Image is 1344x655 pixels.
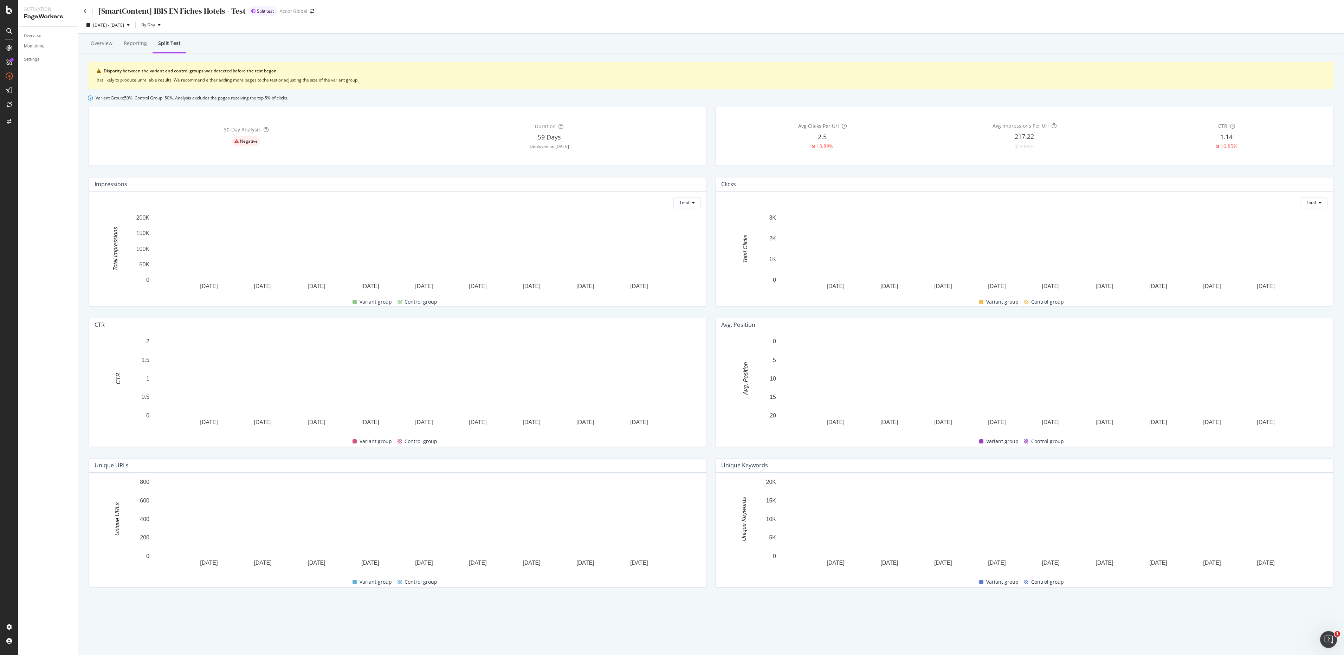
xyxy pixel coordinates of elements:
text: [DATE] [630,283,648,289]
text: 150K [136,230,150,236]
text: [DATE] [630,559,648,565]
span: Variant group [360,437,392,446]
span: Control group [405,578,437,586]
text: CTR [115,372,121,384]
div: Overview [24,32,41,40]
text: 0 [146,413,149,419]
svg: A chart. [721,338,1327,431]
span: Variant group [360,298,392,306]
text: [DATE] [1257,419,1274,425]
svg: A chart. [721,214,1327,292]
a: Click to go back [84,9,87,14]
text: [DATE] [254,283,271,289]
text: [DATE] [1149,419,1167,425]
span: Variant group [986,437,1019,446]
div: Clicks [721,181,736,188]
span: Split test [257,9,274,13]
span: Negative [240,139,258,143]
iframe: Intercom live chat [1320,631,1337,648]
text: [DATE] [415,283,433,289]
div: PageWorkers [24,13,72,21]
text: 15K [766,497,776,503]
text: [DATE] [469,283,486,289]
text: 20K [766,479,776,485]
text: 0 [773,553,776,559]
text: [DATE] [576,559,594,565]
text: 400 [140,516,149,522]
div: brand label [248,6,277,16]
text: [DATE] [523,559,540,565]
div: Duration [535,123,556,130]
button: [DATE] - [DATE] [84,19,133,31]
text: 100K [136,246,150,252]
svg: A chart. [95,338,700,431]
text: 0 [146,277,149,283]
text: [DATE] [254,559,271,565]
div: 217.22 [1015,132,1034,141]
text: 200K [136,215,150,221]
div: 10.85% [1221,143,1238,150]
text: Avg. Position [743,362,749,395]
text: [DATE] [934,559,952,565]
text: [DATE] [308,283,325,289]
img: Equal [1015,145,1018,148]
text: 20 [770,413,776,419]
text: 3K [769,215,776,221]
div: Deployed on [DATE] [530,143,569,149]
text: [DATE] [1096,419,1113,425]
text: [DATE] [254,419,271,425]
text: 800 [140,479,149,485]
text: [DATE] [827,283,844,289]
text: Unique URLs [114,502,120,536]
text: 10 [770,375,776,381]
text: [DATE] [200,559,218,565]
span: 1 [1335,631,1340,637]
text: 5K [769,534,776,540]
span: [DATE] - [DATE] [93,22,124,28]
text: 600 [140,497,149,503]
text: 5 [773,357,776,363]
text: 2K [769,235,776,241]
text: 1.5 [142,357,149,363]
svg: A chart. [95,214,700,292]
span: Variant group [360,578,392,586]
text: [DATE] [361,419,379,425]
svg: A chart. [721,478,1327,571]
text: Total Impressions [112,227,118,271]
text: [DATE] [1096,283,1113,289]
div: 2.5 [818,132,827,142]
text: [DATE] [1203,419,1221,425]
svg: A chart. [95,478,700,571]
text: [DATE] [1149,283,1167,289]
div: CTR [1218,123,1227,130]
text: 0 [773,338,776,344]
div: Monitoring [24,43,45,50]
span: Variant group [986,578,1019,586]
text: [DATE] [880,283,898,289]
text: [DATE] [308,559,325,565]
span: Variant Group: 50 %, Control Group: 50 %. Analysis excludes the pages receiving the top 5% of cli... [96,95,288,101]
button: By Day [138,19,163,31]
text: [DATE] [988,559,1006,565]
text: [DATE] [200,419,218,425]
text: [DATE] [880,559,898,565]
div: danger label [232,136,260,146]
text: [DATE] [469,559,486,565]
div: arrow-right-arrow-left [310,9,314,14]
a: Settings [24,56,73,63]
div: Avg Clicks Per Url [798,123,839,130]
text: 1 [146,375,149,381]
div: 13.89% [816,143,833,150]
text: [DATE] [1257,283,1274,289]
span: Control group [405,298,437,306]
text: [DATE] [880,419,898,425]
div: Accor Global [279,8,307,15]
div: It is likely to produce unreliable results. We recommend either adding more pages to the test or ... [97,77,1325,83]
div: warning banner [88,62,1334,89]
div: CTR [95,321,105,328]
text: [DATE] [1042,559,1059,565]
button: Total [673,197,701,208]
text: [DATE] [827,559,844,565]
